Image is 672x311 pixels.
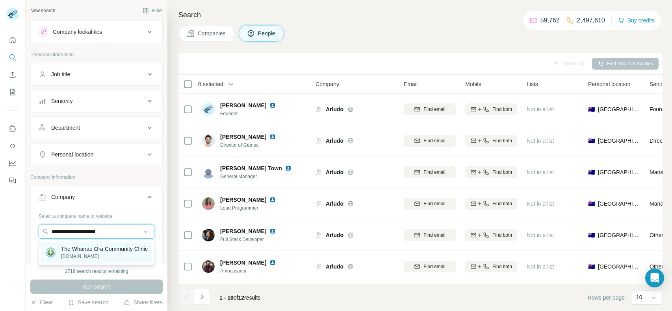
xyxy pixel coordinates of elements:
span: Manager [650,169,671,175]
span: Arludo [326,231,343,239]
span: Not in a list [527,138,554,144]
h4: Search [178,9,663,20]
span: [PERSON_NAME] [220,196,266,204]
span: 🇦🇺 [588,231,595,239]
span: [PERSON_NAME] [220,133,266,141]
button: Buy credits [618,15,655,26]
span: Find both [492,232,512,239]
span: results [219,294,260,301]
button: Use Surfe API [6,139,19,153]
button: Feedback [6,173,19,188]
span: Find both [492,200,512,207]
p: 10 [636,293,642,301]
button: Find email [404,103,456,115]
span: 🇦🇺 [588,200,595,208]
span: [GEOGRAPHIC_DATA] [598,231,640,239]
img: The Whanau Ora Community Clinic [45,247,56,258]
span: Find email [423,232,445,239]
img: LinkedIn logo [269,259,276,266]
button: Find email [404,135,456,147]
img: Avatar [202,134,215,147]
span: [PERSON_NAME] Town [220,164,282,172]
span: Email [404,80,418,88]
span: Director [650,138,669,144]
span: Other [650,232,663,238]
button: Find both [465,166,517,178]
p: Personal information [30,51,163,58]
button: My lists [6,85,19,99]
button: Personal location [31,145,162,164]
button: Find email [404,229,456,241]
span: Find both [492,106,512,113]
span: Founder [650,106,670,112]
img: LinkedIn logo [269,197,276,203]
span: Manager [650,201,671,207]
button: Company [31,188,162,210]
img: Logo of Arludo [316,106,322,112]
div: Open Intercom Messenger [645,269,664,287]
img: LinkedIn logo [285,165,291,171]
span: 1 - 10 [219,294,234,301]
span: Not in a list [527,232,554,238]
span: [PERSON_NAME] [220,101,266,109]
span: Director of Games [220,142,285,149]
img: LinkedIn logo [269,134,276,140]
button: Quick start [6,33,19,47]
span: People [258,29,276,37]
button: Use Surfe on LinkedIn [6,121,19,136]
img: LinkedIn logo [269,228,276,234]
span: Lead Programmer [220,204,285,212]
span: Companies [198,29,226,37]
span: [PERSON_NAME] [220,259,266,267]
button: Department [31,118,162,137]
button: Find email [404,198,456,210]
img: Avatar [202,260,215,273]
img: Logo of Arludo [316,232,322,238]
img: Avatar [202,103,215,116]
span: Arludo [326,168,343,176]
div: Seniority [51,97,72,105]
span: Arludo [326,200,343,208]
button: Seniority [31,92,162,110]
button: Clear [30,298,53,306]
button: Dashboard [6,156,19,170]
img: Avatar [202,166,215,179]
p: 2,497,610 [577,16,605,25]
span: Lists [527,80,538,88]
span: [GEOGRAPHIC_DATA] [598,168,640,176]
span: Company [316,80,339,88]
p: Company information [30,174,163,181]
button: Hide [137,5,167,17]
div: Department [51,124,80,132]
span: Not in a list [527,106,554,112]
span: Other [650,263,663,270]
span: Rows per page [588,294,625,302]
button: Find both [465,103,517,115]
span: Seniority [650,80,671,88]
img: Logo of Arludo [316,201,322,207]
span: of [234,294,238,301]
span: Arludo [326,137,343,145]
button: Find both [465,229,517,241]
button: Company lookalikes [31,22,162,41]
span: Personal location [588,80,630,88]
span: Find email [423,106,445,113]
p: 59,762 [540,16,560,25]
button: Save search [68,298,108,306]
button: Navigate to next page [194,289,210,305]
img: LinkedIn logo [269,102,276,109]
button: Find both [465,135,517,147]
span: 🇦🇺 [588,168,595,176]
button: Enrich CSV [6,68,19,82]
span: Full Stack Developer [220,236,285,243]
span: Find email [423,200,445,207]
span: Arludo [326,263,343,271]
span: [GEOGRAPHIC_DATA] [598,200,640,208]
div: New search [30,7,55,14]
span: Find email [423,137,445,144]
button: Job title [31,65,162,84]
span: 0 selected [198,80,223,88]
img: Avatar [202,229,215,241]
button: Find both [465,198,517,210]
span: Not in a list [527,263,554,270]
